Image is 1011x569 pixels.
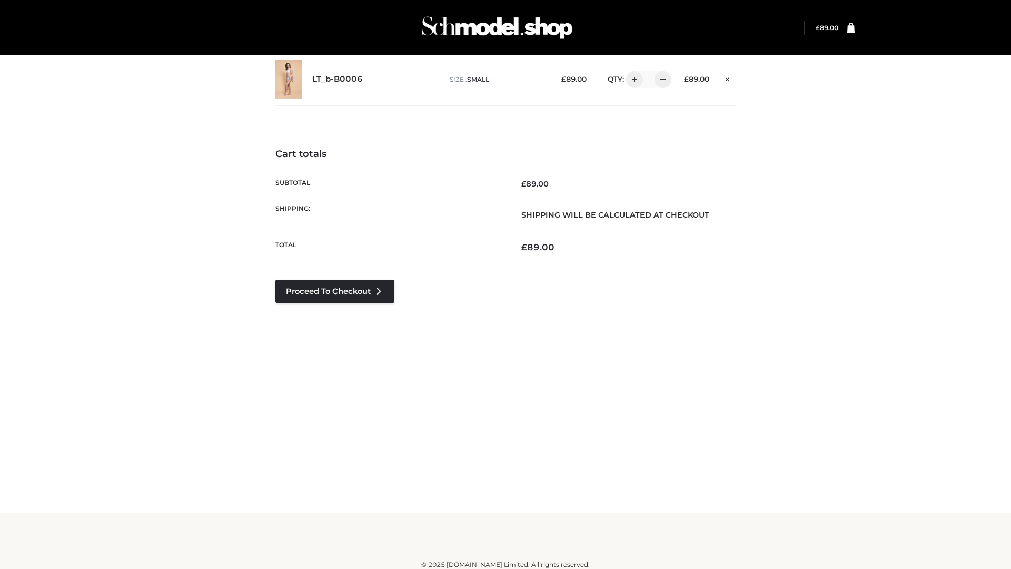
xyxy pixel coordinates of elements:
[275,280,394,303] a: Proceed to Checkout
[521,210,709,220] strong: Shipping will be calculated at checkout
[521,179,526,189] span: £
[275,233,506,261] th: Total
[521,242,554,252] bdi: 89.00
[816,24,838,32] a: £89.00
[275,149,736,160] h4: Cart totals
[816,24,820,32] span: £
[450,75,545,84] p: size :
[561,75,566,83] span: £
[521,242,527,252] span: £
[275,60,302,99] img: LT_b-B0006 - SMALL
[312,74,363,84] a: LT_b-B0006
[597,71,668,88] div: QTY:
[275,171,506,197] th: Subtotal
[684,75,689,83] span: £
[467,75,489,83] span: SMALL
[720,71,736,85] a: Remove this item
[275,197,506,233] th: Shipping:
[521,179,549,189] bdi: 89.00
[816,24,838,32] bdi: 89.00
[561,75,587,83] bdi: 89.00
[684,75,709,83] bdi: 89.00
[418,7,576,48] img: Schmodel Admin 964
